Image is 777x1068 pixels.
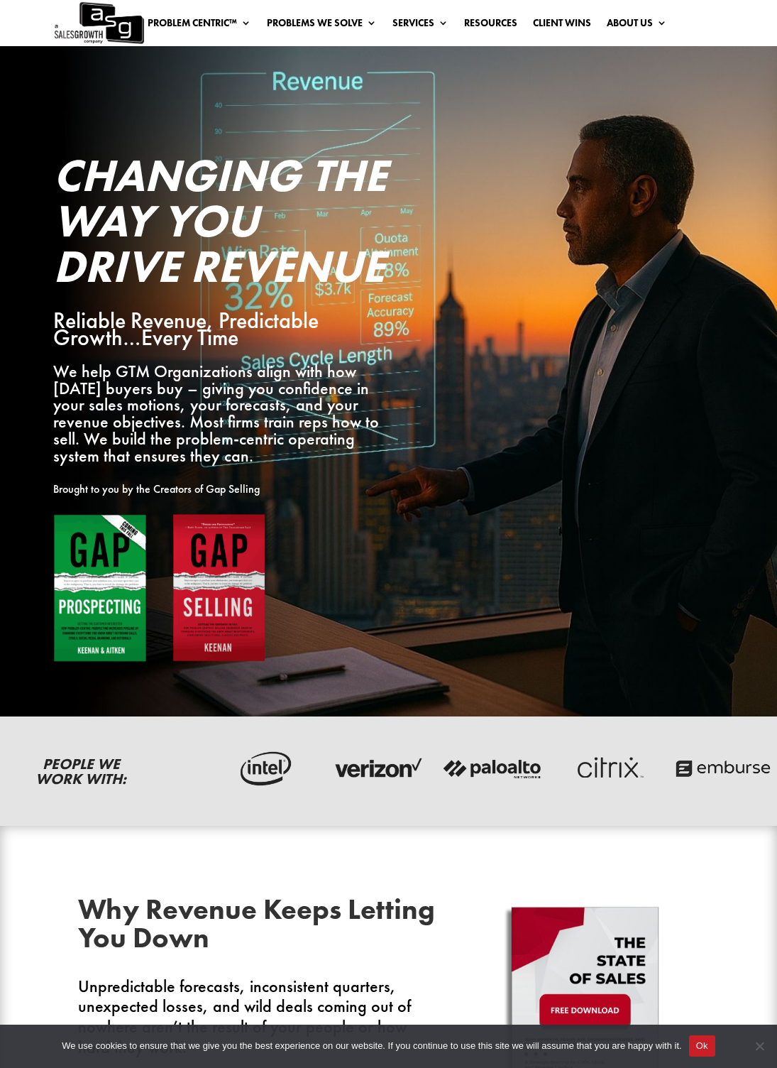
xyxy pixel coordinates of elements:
span: Reliable Revenue, Predictable Growth…Every Time [53,306,319,352]
a: About Us [607,18,667,33]
img: verizon-logo-dark [327,748,428,789]
button: Ok [689,1035,715,1057]
span: Why Revenue Keeps Letting You Down [78,891,435,956]
img: palato-networks-logo-dark [442,748,543,789]
span: We help GTM Organizations align with how [DATE] buyers buy – giving you confidence in your sales ... [53,360,379,467]
a: Problem Centric™ [148,18,251,33]
span: Services [392,16,434,29]
img: intel-logo-dark [212,748,313,789]
span: Brought to you by the Creators of Gap Selling [53,481,260,496]
span: Ok [696,1040,708,1051]
span: Changing the Way You Drive Revenue [53,146,387,295]
span: We use cookies to ensure that we give you the best experience on our website. If you continue to ... [62,1040,681,1051]
img: Gap Books [53,513,266,663]
span: Resources [464,16,517,29]
a: Client Wins [533,18,591,33]
span: People We Work With: [35,754,126,788]
span: Unpredictable forecasts, inconsistent quarters, unexpected losses, and wild deals coming out of n... [78,975,411,1058]
span: No [752,1039,766,1053]
span: About Us [607,16,653,29]
a: Services [392,18,448,33]
a: Resources [464,18,517,33]
span: Problem Centric™ [148,16,237,29]
span: Problems We Solve [267,16,363,29]
img: emburse-logo-dark [672,748,773,789]
span: Client Wins [533,16,591,29]
img: critix-logo-dark [557,748,658,789]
